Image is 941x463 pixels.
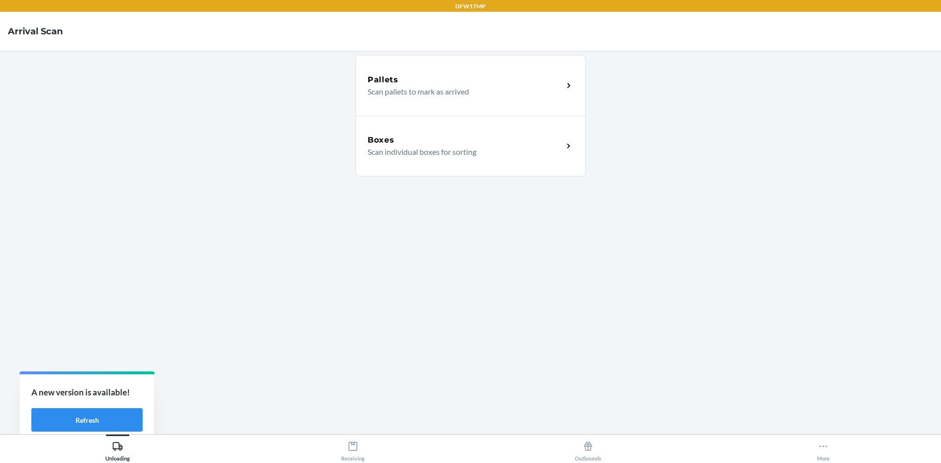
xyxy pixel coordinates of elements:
p: A new version is available! [31,386,143,399]
div: Outbounds [575,437,601,462]
button: Refresh [31,408,143,432]
a: BoxesScan individual boxes for sorting [355,116,586,176]
p: Scan pallets to mark as arrived [368,86,555,97]
div: Unloading [105,437,130,462]
div: Receiving [341,437,365,462]
div: More [817,437,830,462]
button: Receiving [235,435,470,462]
button: More [706,435,941,462]
p: DFW1TMP [455,2,486,11]
h5: Boxes [368,134,395,146]
button: Outbounds [470,435,706,462]
a: PalletsScan pallets to mark as arrived [355,55,586,116]
h5: Pallets [368,74,398,86]
p: Scan individual boxes for sorting [368,146,555,158]
h4: Arrival Scan [8,25,63,38]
